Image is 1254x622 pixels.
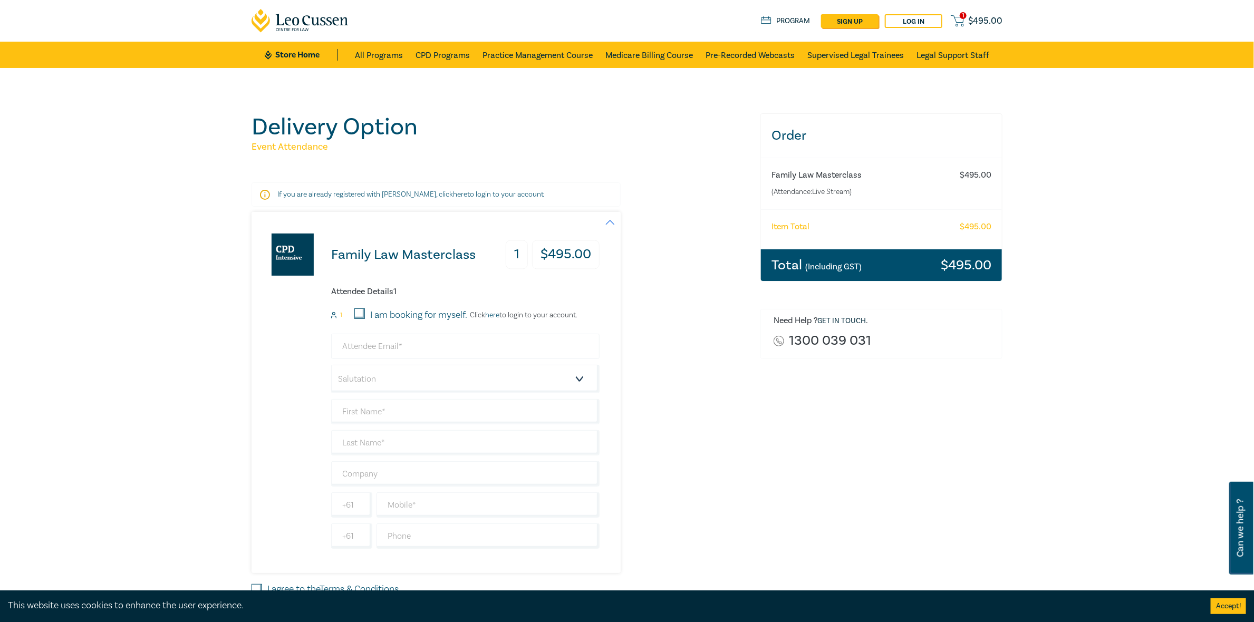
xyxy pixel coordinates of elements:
h6: $ 495.00 [960,222,991,232]
span: 1 [960,12,967,19]
a: Program [761,15,810,27]
a: 1300 039 031 [789,334,871,348]
a: Legal Support Staff [917,42,989,68]
a: Supervised Legal Trainees [807,42,904,68]
h6: Need Help ? . [774,316,994,326]
a: All Programs [355,42,403,68]
input: +61 [331,523,372,549]
a: Store Home [265,49,338,61]
input: Attendee Email* [331,334,600,359]
a: Pre-Recorded Webcasts [706,42,795,68]
input: Mobile* [377,492,600,518]
span: $ 495.00 [968,15,1002,27]
h5: Event Attendance [252,141,748,153]
a: Log in [885,14,942,28]
small: 1 [340,312,342,319]
img: Family Law Masterclass [272,234,314,276]
input: Company [331,461,600,487]
small: (Including GST) [805,261,862,272]
h6: $ 495.00 [960,170,991,180]
a: Terms & Conditions [320,583,399,595]
div: This website uses cookies to enhance the user experience. [8,599,1195,613]
label: I agree to the [267,582,399,596]
button: Accept cookies [1211,598,1246,614]
input: First Name* [331,399,600,424]
a: here [453,190,467,199]
input: Phone [377,523,600,549]
input: Last Name* [331,430,600,455]
label: I am booking for myself. [370,308,467,322]
a: Practice Management Course [483,42,593,68]
a: CPD Programs [416,42,470,68]
h3: Family Law Masterclass [331,248,476,262]
h6: Item Total [771,222,809,232]
h3: 1 [506,240,528,269]
a: Get in touch [817,316,866,326]
h3: Order [761,114,1002,158]
h3: $ 495.00 [941,258,991,272]
a: sign up [821,14,879,28]
h3: Total [771,258,862,272]
a: Medicare Billing Course [605,42,693,68]
h1: Delivery Option [252,113,748,141]
span: Can we help ? [1236,488,1246,568]
a: here [485,310,499,320]
h6: Family Law Masterclass [771,170,949,180]
p: Click to login to your account. [467,311,577,319]
input: +61 [331,492,372,518]
h3: $ 495.00 [532,240,600,269]
h6: Attendee Details 1 [331,287,600,297]
p: If you are already registered with [PERSON_NAME], click to login to your account [277,189,595,200]
small: (Attendance: Live Stream ) [771,187,949,197]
